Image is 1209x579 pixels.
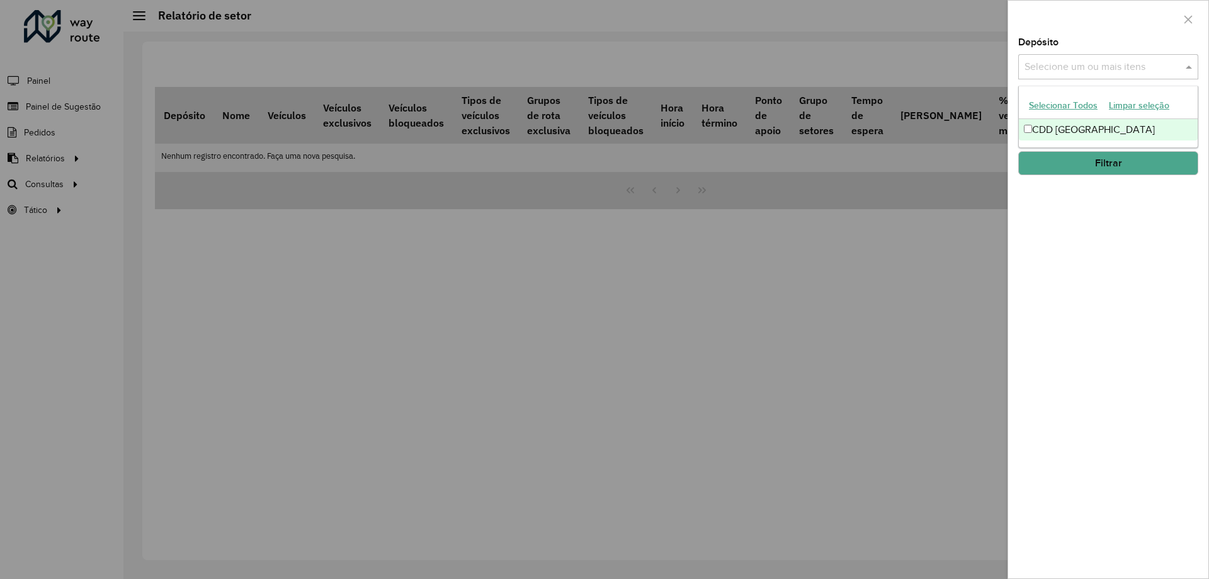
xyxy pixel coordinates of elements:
[1018,86,1198,148] ng-dropdown-panel: Options list
[1023,96,1103,115] button: Selecionar Todos
[1103,96,1175,115] button: Limpar seleção
[1019,119,1198,140] div: CDD [GEOGRAPHIC_DATA]
[1018,35,1059,50] label: Depósito
[1018,151,1198,175] button: Filtrar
